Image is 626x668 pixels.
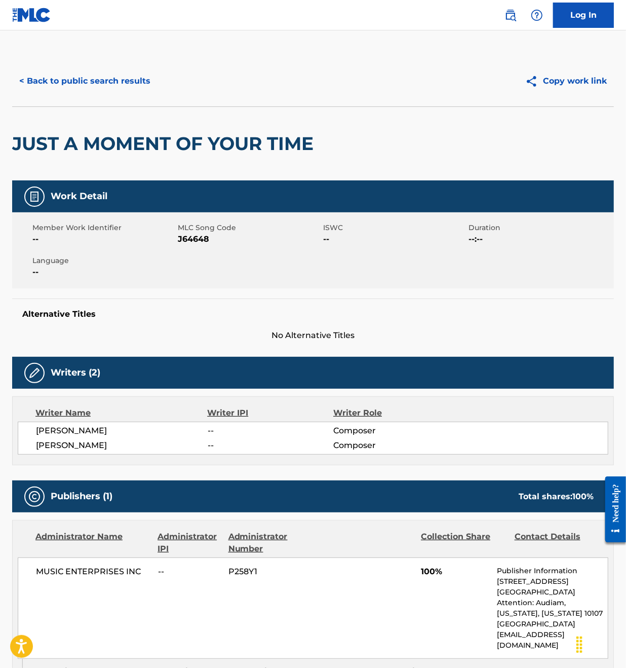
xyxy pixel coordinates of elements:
[531,9,543,21] img: help
[323,222,466,233] span: ISWC
[207,407,333,419] div: Writer IPI
[598,469,626,550] iframe: Resource Center
[527,5,547,25] div: Help
[12,8,51,22] img: MLC Logo
[208,439,333,452] span: --
[158,566,221,578] span: --
[468,233,611,245] span: --:--
[28,491,41,503] img: Publishers
[12,329,614,342] span: No Alternative Titles
[32,233,175,245] span: --
[421,566,489,578] span: 100%
[158,531,220,555] div: Administrator IPI
[12,68,158,94] button: < Back to public search results
[12,132,319,155] h2: JUST A MOMENT OF YOUR TIME
[497,576,608,608] p: [STREET_ADDRESS][GEOGRAPHIC_DATA] Attention: Audiam,
[519,491,594,503] div: Total shares:
[35,531,150,555] div: Administrator Name
[525,75,543,88] img: Copy work link
[32,255,175,266] span: Language
[35,407,207,419] div: Writer Name
[36,425,208,437] span: [PERSON_NAME]
[333,407,448,419] div: Writer Role
[36,439,208,452] span: [PERSON_NAME]
[178,222,321,233] span: MLC Song Code
[51,191,107,202] h5: Work Detail
[500,5,521,25] a: Public Search
[333,439,448,452] span: Composer
[51,367,100,379] h5: Writers (2)
[572,492,594,501] span: 100 %
[497,619,608,629] p: [GEOGRAPHIC_DATA]
[497,608,608,619] p: [US_STATE], [US_STATE] 10107
[421,531,507,555] div: Collection Share
[323,233,466,245] span: --
[36,566,150,578] span: MUSIC ENTERPRISES INC
[575,619,626,668] iframe: Chat Widget
[22,309,604,319] h5: Alternative Titles
[333,425,448,437] span: Composer
[32,222,175,233] span: Member Work Identifier
[497,566,608,576] p: Publisher Information
[515,531,601,555] div: Contact Details
[32,266,175,278] span: --
[497,629,608,651] p: [EMAIL_ADDRESS][DOMAIN_NAME]
[228,566,314,578] span: P258Y1
[28,191,41,203] img: Work Detail
[553,3,614,28] a: Log In
[518,68,614,94] button: Copy work link
[51,491,112,502] h5: Publishers (1)
[208,425,333,437] span: --
[228,531,315,555] div: Administrator Number
[178,233,321,245] span: J64648
[571,629,588,660] div: Drag
[504,9,517,21] img: search
[468,222,611,233] span: Duration
[28,367,41,379] img: Writers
